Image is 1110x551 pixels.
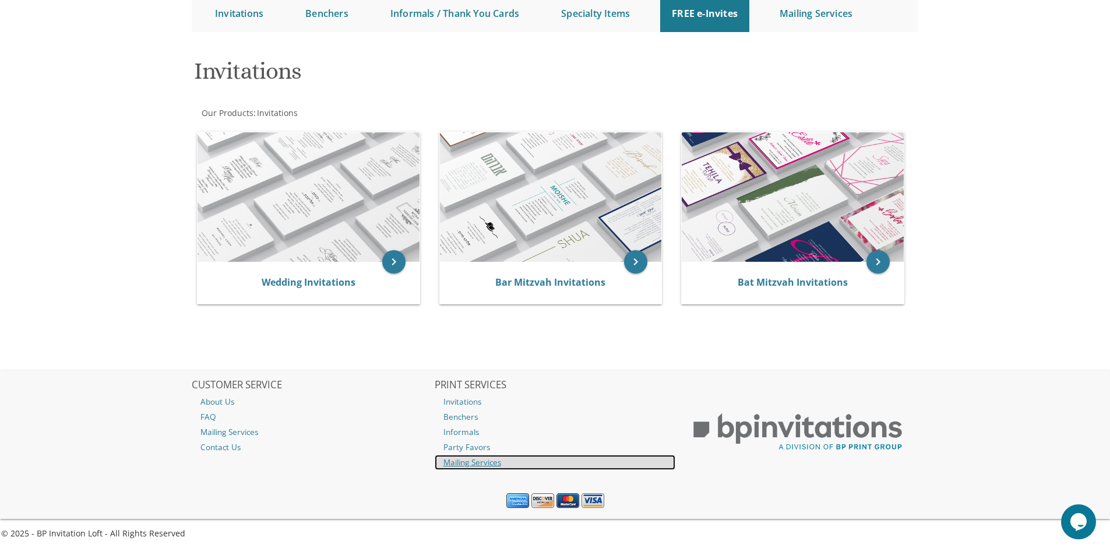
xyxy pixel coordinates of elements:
a: Bar Mitzvah Invitations [495,276,605,289]
img: MasterCard [556,493,579,508]
a: Invitations [256,107,298,118]
a: Contact Us [192,440,433,455]
a: Invitations [435,394,676,409]
span: Invitations [257,107,298,118]
a: Mailing Services [435,455,676,470]
iframe: chat widget [1061,504,1098,539]
img: Discover [531,493,554,508]
img: Wedding Invitations [198,132,420,262]
h2: PRINT SERVICES [435,380,676,391]
h1: Invitations [194,58,669,93]
a: Mailing Services [192,424,433,440]
img: Bar Mitzvah Invitations [440,132,662,262]
a: FAQ [192,409,433,424]
a: Benchers [435,409,676,424]
div: : [192,107,555,119]
img: Bat Mitzvah Invitations [682,132,904,262]
img: Visa [582,493,604,508]
a: keyboard_arrow_right [866,250,890,273]
img: BP Print Group [677,403,918,461]
a: Our Products [200,107,253,118]
a: keyboard_arrow_right [382,250,406,273]
a: keyboard_arrow_right [624,250,647,273]
a: Wedding Invitations [262,276,355,289]
a: Bat Mitzvah Invitations [738,276,848,289]
a: Informals [435,424,676,440]
a: About Us [192,394,433,409]
img: American Express [506,493,529,508]
h2: CUSTOMER SERVICE [192,380,433,391]
a: Party Favors [435,440,676,455]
